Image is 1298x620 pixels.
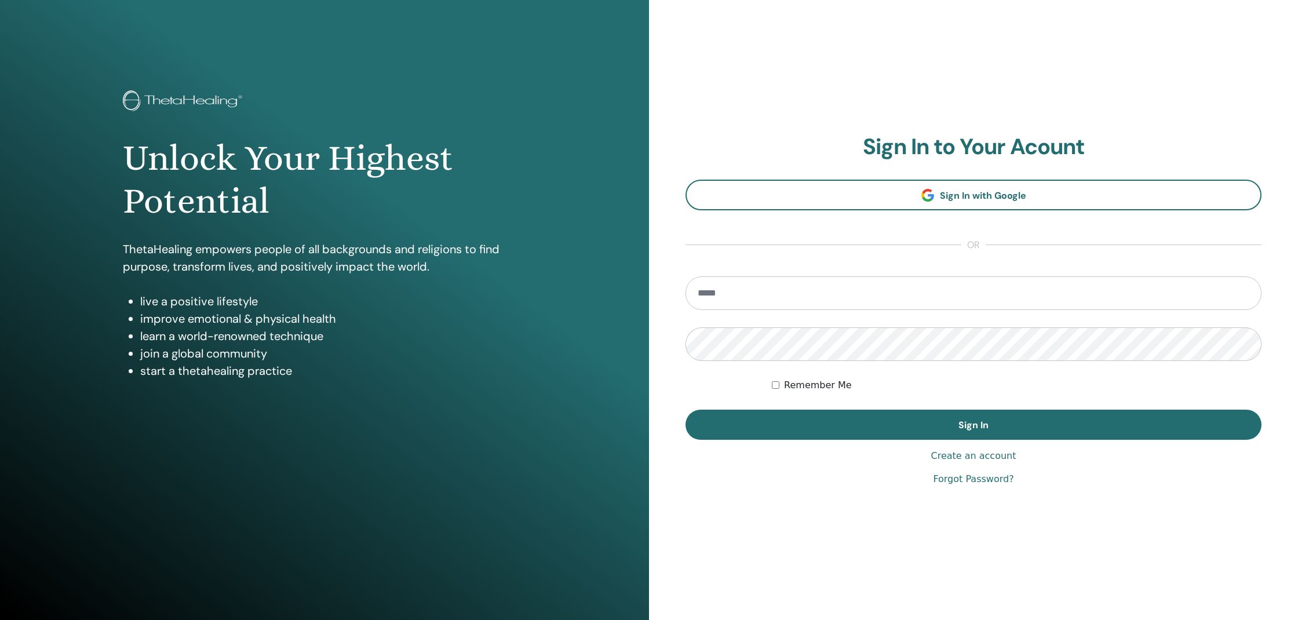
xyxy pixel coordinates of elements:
[686,180,1261,210] a: Sign In with Google
[140,310,527,327] li: improve emotional & physical health
[140,293,527,310] li: live a positive lifestyle
[140,327,527,345] li: learn a world-renowned technique
[784,378,852,392] label: Remember Me
[772,378,1261,392] div: Keep me authenticated indefinitely or until I manually logout
[123,240,527,275] p: ThetaHealing empowers people of all backgrounds and religions to find purpose, transform lives, a...
[686,134,1261,161] h2: Sign In to Your Acount
[931,449,1016,463] a: Create an account
[140,362,527,380] li: start a thetahealing practice
[933,472,1013,486] a: Forgot Password?
[123,137,527,223] h1: Unlock Your Highest Potential
[961,238,986,252] span: or
[940,189,1026,202] span: Sign In with Google
[140,345,527,362] li: join a global community
[686,410,1261,440] button: Sign In
[958,419,989,431] span: Sign In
